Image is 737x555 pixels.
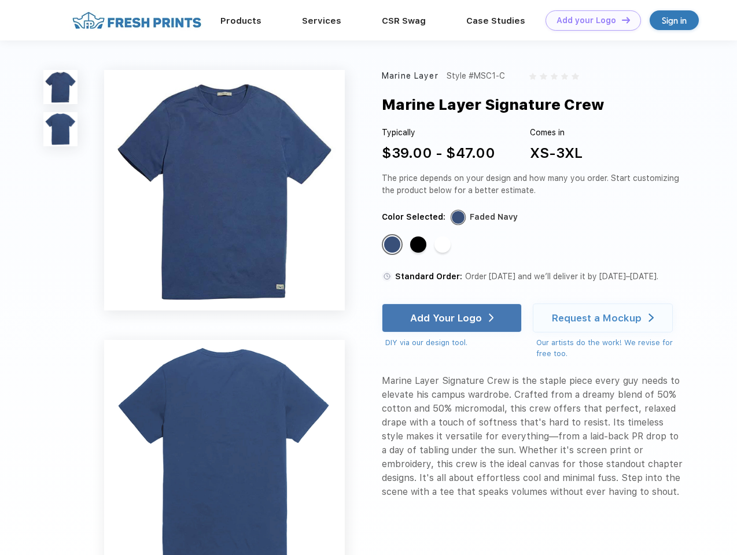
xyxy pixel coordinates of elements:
img: white arrow [648,313,654,322]
div: Typically [382,127,495,139]
img: func=resize&h=100 [43,70,78,104]
a: Services [302,16,341,26]
div: White [434,236,451,253]
img: gray_star.svg [561,73,568,80]
div: Request a Mockup [552,312,642,324]
div: The price depends on your design and how many you order. Start customizing the product below for ... [382,172,684,197]
img: gray_star.svg [540,73,547,80]
div: Comes in [530,127,583,139]
a: CSR Swag [382,16,426,26]
img: gray_star.svg [551,73,558,80]
img: gray_star.svg [529,73,536,80]
div: Marine Layer Signature Crew is the staple piece every guy needs to elevate his campus wardrobe. C... [382,374,684,499]
div: Style #MSC1-C [447,70,505,82]
div: Sign in [662,14,687,27]
img: func=resize&h=640 [104,70,345,310]
img: white arrow [489,313,494,322]
div: Add your Logo [557,16,616,25]
a: Products [220,16,261,26]
img: fo%20logo%202.webp [69,10,205,31]
img: DT [622,17,630,23]
img: func=resize&h=100 [43,112,78,146]
div: Marine Layer [382,70,438,82]
img: gray_star.svg [572,73,578,80]
div: Add Your Logo [410,312,482,324]
div: Faded Navy [384,236,400,253]
div: Black [410,236,426,253]
div: Color Selected: [382,211,445,223]
div: DIY via our design tool. [385,337,522,349]
img: standard order [382,271,392,282]
span: Standard Order: [395,272,462,281]
span: Order [DATE] and we’ll deliver it by [DATE]–[DATE]. [465,272,658,281]
div: Faded Navy [470,211,518,223]
div: Marine Layer Signature Crew [382,94,605,116]
div: XS-3XL [530,143,583,164]
div: Our artists do the work! We revise for free too. [536,337,684,360]
a: Sign in [650,10,699,30]
div: $39.00 - $47.00 [382,143,495,164]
